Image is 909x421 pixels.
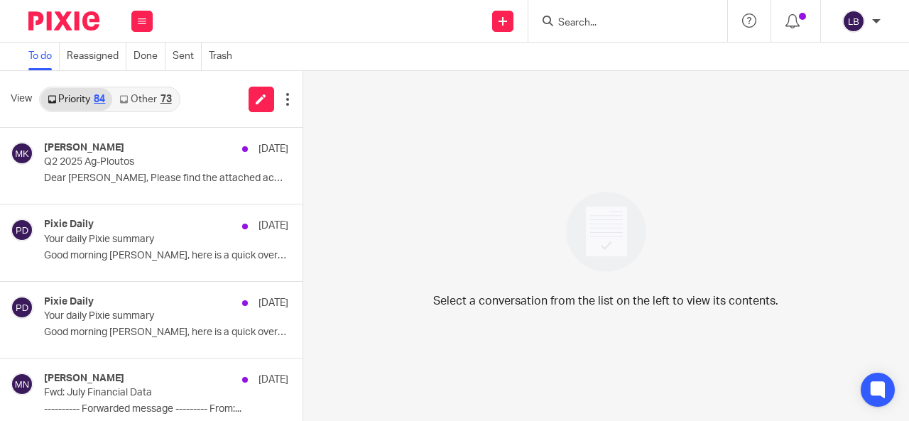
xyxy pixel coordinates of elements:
[44,142,124,154] h4: [PERSON_NAME]
[44,296,94,308] h4: Pixie Daily
[44,387,239,399] p: Fwd: July Financial Data
[44,327,288,339] p: Good morning [PERSON_NAME], here is a quick overview of...
[44,219,94,231] h4: Pixie Daily
[112,88,178,111] a: Other73
[160,94,172,104] div: 73
[44,173,288,185] p: Dear [PERSON_NAME], Please find the attached accounts....
[433,292,778,310] p: Select a conversation from the list on the left to view its contents.
[94,94,105,104] div: 84
[557,182,655,281] img: image
[44,234,239,246] p: Your daily Pixie summary
[557,17,685,30] input: Search
[11,296,33,319] img: svg%3E
[44,403,288,415] p: ---------- Forwarded message --------- From:...
[842,10,865,33] img: svg%3E
[11,219,33,241] img: svg%3E
[44,373,124,385] h4: [PERSON_NAME]
[67,43,126,70] a: Reassigned
[40,88,112,111] a: Priority84
[44,156,239,168] p: Q2 2025 Ag-Ploutos
[173,43,202,70] a: Sent
[134,43,165,70] a: Done
[44,310,239,322] p: Your daily Pixie summary
[11,142,33,165] img: svg%3E
[258,219,288,233] p: [DATE]
[11,92,32,106] span: View
[258,296,288,310] p: [DATE]
[11,373,33,395] img: svg%3E
[28,43,60,70] a: To do
[44,250,288,262] p: Good morning [PERSON_NAME], here is a quick overview of...
[258,142,288,156] p: [DATE]
[258,373,288,387] p: [DATE]
[28,11,99,31] img: Pixie
[209,43,239,70] a: Trash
